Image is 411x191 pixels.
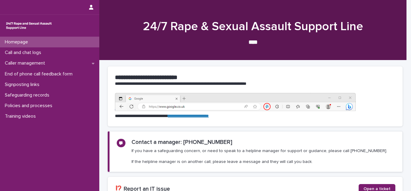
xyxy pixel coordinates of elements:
[2,103,57,109] p: Policies and processes
[2,60,50,66] p: Caller management
[5,20,53,32] img: rhQMoQhaT3yELyF149Cw
[363,187,391,191] span: Open a ticket
[2,92,54,98] p: Safeguarding records
[2,39,33,45] p: Homepage
[115,93,356,111] img: https%3A%2F%2Fcdn.document360.io%2F0deca9d6-0dac-4e56-9e8f-8d9979bfce0e%2FImages%2FDocumentation%...
[2,82,44,88] p: Signposting links
[2,71,77,77] p: End of phone call feedback form
[106,19,400,34] h1: 24/7 Rape & Sexual Assault Support Line
[2,113,41,119] p: Training videos
[2,50,46,56] p: Call and chat logs
[131,148,387,165] p: If you have a safeguarding concern, or need to speak to a helpline manager for support or guidanc...
[131,139,232,146] h2: Contact a manager: [PHONE_NUMBER]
